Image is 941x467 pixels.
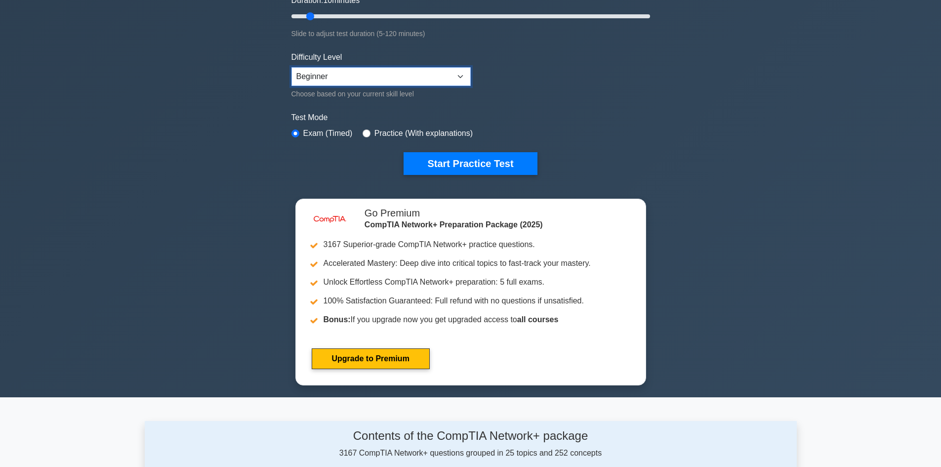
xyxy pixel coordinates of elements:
label: Practice (With explanations) [374,127,473,139]
label: Test Mode [291,112,650,124]
button: Start Practice Test [404,152,537,175]
a: Upgrade to Premium [312,348,430,369]
div: Choose based on your current skill level [291,88,471,100]
h4: Contents of the CompTIA Network+ package [238,429,703,443]
div: 3167 CompTIA Network+ questions grouped in 25 topics and 252 concepts [238,429,703,459]
label: Difficulty Level [291,51,342,63]
label: Exam (Timed) [303,127,353,139]
div: Slide to adjust test duration (5-120 minutes) [291,28,650,40]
